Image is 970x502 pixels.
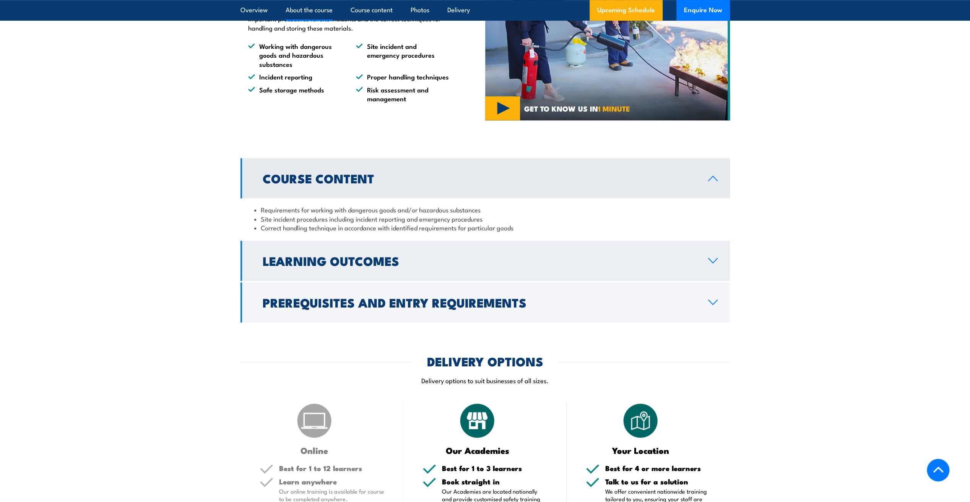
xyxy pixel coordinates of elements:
[248,42,342,68] li: Working with dangerous goods and hazardous substances
[254,205,716,214] li: Requirements for working with dangerous goods and/or hazardous substances
[240,158,730,198] a: Course Content
[254,223,716,232] li: Correct handling technique in accordance with identified requirements for particular goods
[422,446,532,455] h3: Our Academies
[260,446,369,455] h3: Online
[263,255,696,266] h2: Learning Outcomes
[427,356,543,366] h2: DELIVERY OPTIONS
[598,103,630,114] strong: 1 MINUTE
[356,85,450,103] li: Risk assessment and management
[605,478,711,485] h5: Talk to us for a solution
[586,446,695,455] h3: Your Location
[442,478,548,485] h5: Book straight in
[605,465,711,472] h5: Best for 4 or more learners
[356,42,450,68] li: Site incident and emergency procedures
[442,465,548,472] h5: Best for 1 to 3 learners
[263,173,696,183] h2: Course Content
[248,72,342,81] li: Incident reporting
[240,376,730,385] p: Delivery options to suit businesses of all sizes.
[263,297,696,308] h2: Prerequisites and Entry Requirements
[279,465,385,472] h5: Best for 1 to 12 learners
[248,85,342,103] li: Safe storage methods
[524,105,630,112] span: GET TO KNOW US IN
[279,478,385,485] h5: Learn anywhere
[240,282,730,322] a: Prerequisites and Entry Requirements
[254,214,716,223] li: Site incident procedures including incident reporting and emergency procedures
[356,72,450,81] li: Proper handling techniques
[240,241,730,281] a: Learning Outcomes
